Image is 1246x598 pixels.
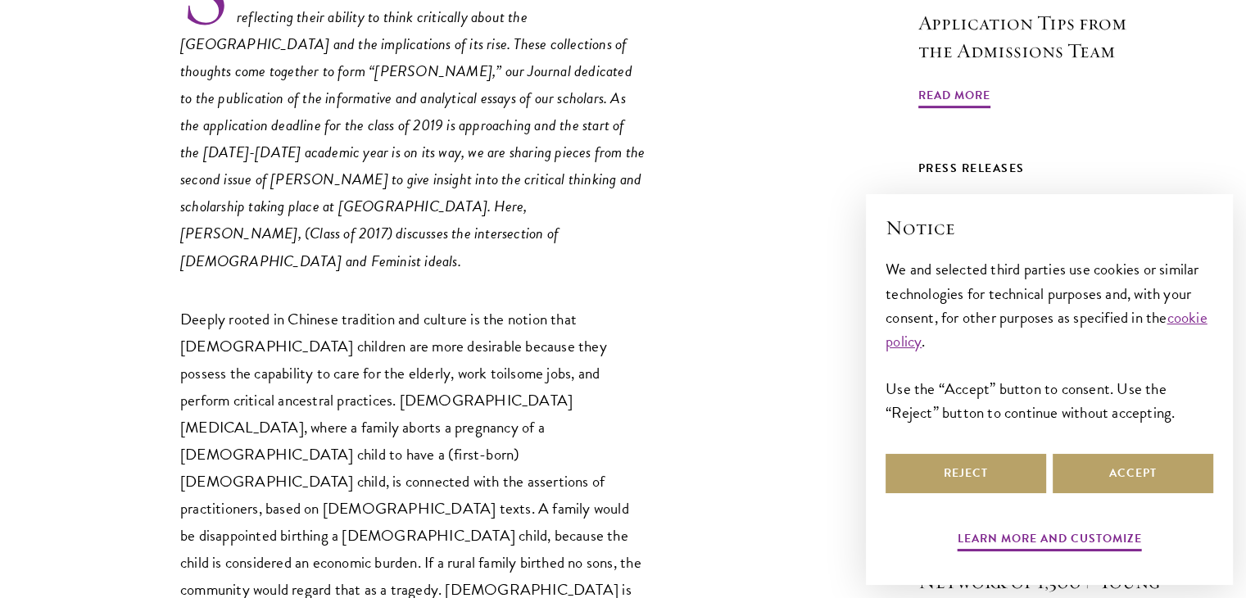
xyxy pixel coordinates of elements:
[918,158,1164,179] div: Press Releases
[958,528,1142,554] button: Learn more and customize
[918,85,990,111] span: Read More
[886,454,1046,493] button: Reject
[918,158,1164,348] a: Press Releases Schwarzman Scholars Names [PERSON_NAME] as New Executive Director Read More
[918,9,1164,65] h3: Application Tips from the Admissions Team
[886,306,1207,353] a: cookie policy
[886,257,1213,424] div: We and selected third parties use cookies or similar technologies for technical purposes and, wit...
[886,214,1213,242] h2: Notice
[1053,454,1213,493] button: Accept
